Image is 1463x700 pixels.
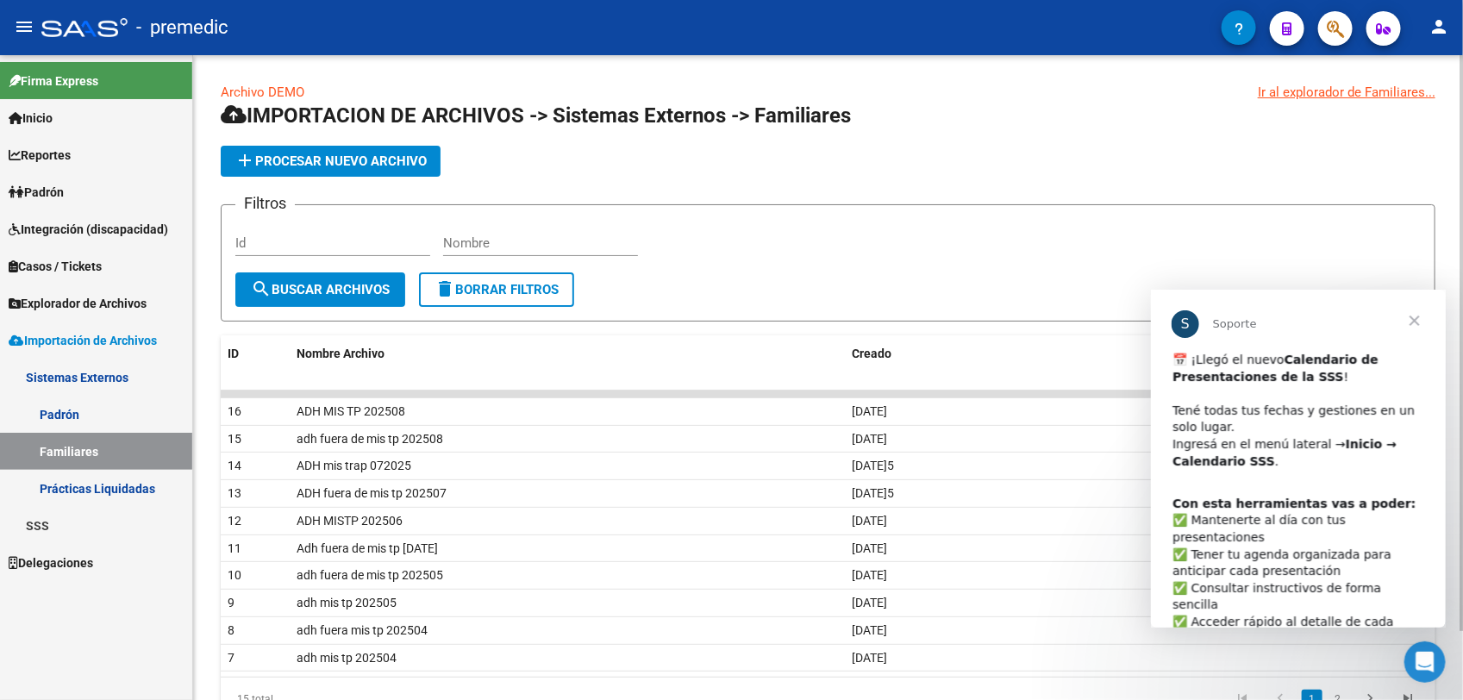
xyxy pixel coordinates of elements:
span: - premedic [136,9,228,47]
button: Buscar Archivos [235,272,405,307]
button: Borrar Filtros [419,272,574,307]
span: Buscar Archivos [251,282,390,297]
span: Importación de Archivos [9,331,157,350]
span: ADH fuera de mis tp 202507 [297,486,447,500]
iframe: Intercom live chat [1404,641,1446,683]
span: Integración (discapacidad) [9,220,168,239]
span: Firma Express [9,72,98,91]
span: 7 [228,651,234,665]
h3: Filtros [235,191,295,216]
span: adh fuera de mis tp 202508 [297,432,443,446]
span: 16 [228,404,241,418]
datatable-header-cell: Creado [846,335,1436,372]
span: adh mis tp 202504 [297,651,397,665]
span: Reportes [9,146,71,165]
span: Explorador de Archivos [9,294,147,313]
datatable-header-cell: Nombre Archivo [290,335,846,372]
mat-icon: person [1429,16,1449,37]
span: adh fuera de mis tp 202505 [297,568,443,582]
span: Creado [853,347,892,360]
button: Procesar nuevo archivo [221,146,441,177]
span: Adh fuera de mis tp junio 25 [297,541,438,555]
span: adh mis tp 202505 [297,596,397,609]
span: [DATE] [853,651,888,665]
span: 13 [228,486,241,500]
iframe: Intercom live chat mensaje [1151,290,1446,628]
mat-icon: menu [14,16,34,37]
span: 12 [228,514,241,528]
span: [DATE] [853,404,888,418]
b: Con esta herramientas vas a poder: [22,207,265,221]
span: [DATE] [853,568,888,582]
span: 10 [228,568,241,582]
span: Casos / Tickets [9,257,102,276]
mat-icon: search [251,278,272,299]
span: ID [228,347,239,360]
span: [DATE]5 [853,459,895,472]
mat-icon: delete [435,278,455,299]
span: Procesar nuevo archivo [234,153,427,169]
span: Delegaciones [9,553,93,572]
div: Ir al explorador de Familiares... [1258,83,1435,102]
span: Borrar Filtros [435,282,559,297]
span: 8 [228,623,234,637]
span: [DATE] [853,623,888,637]
span: adh fuera mis tp 202504 [297,623,428,637]
span: IMPORTACION DE ARCHIVOS -> Sistemas Externos -> Familiares [221,103,851,128]
span: [DATE]5 [853,486,895,500]
a: Archivo DEMO [221,84,304,100]
span: [DATE] [853,432,888,446]
span: [DATE] [853,514,888,528]
span: ADH MISTP 202506 [297,514,403,528]
mat-icon: add [234,150,255,171]
datatable-header-cell: ID [221,335,290,372]
span: 9 [228,596,234,609]
span: 11 [228,541,241,555]
span: Padrón [9,183,64,202]
div: ​✅ Mantenerte al día con tus presentaciones ✅ Tener tu agenda organizada para anticipar cada pres... [22,206,273,409]
span: ADH mis trap 072025 [297,459,411,472]
span: 15 [228,432,241,446]
span: ADH MIS TP 202508 [297,404,405,418]
span: [DATE] [853,596,888,609]
span: Nombre Archivo [297,347,385,360]
span: Inicio [9,109,53,128]
span: [DATE] [853,541,888,555]
span: 14 [228,459,241,472]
